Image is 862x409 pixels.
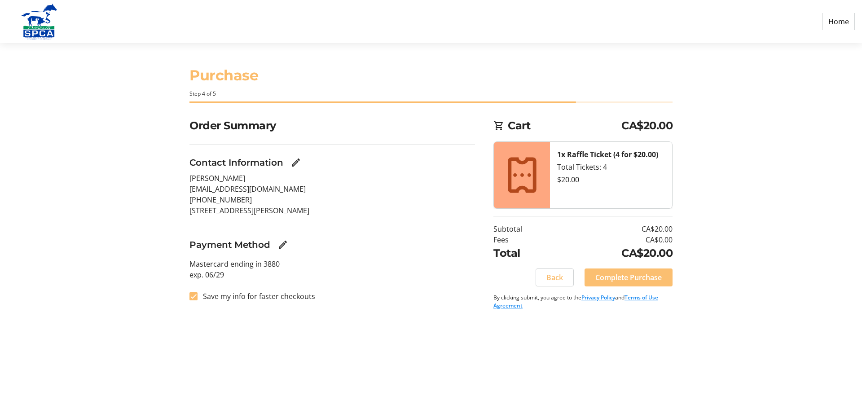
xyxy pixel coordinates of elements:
[558,234,673,245] td: CA$0.00
[287,154,305,172] button: Edit Contact Information
[557,174,665,185] div: $20.00
[189,205,475,216] p: [STREET_ADDRESS][PERSON_NAME]
[493,294,658,309] a: Terms of Use Agreement
[546,272,563,283] span: Back
[189,194,475,205] p: [PHONE_NUMBER]
[274,236,292,254] button: Edit Payment Method
[493,245,558,261] td: Total
[536,268,574,286] button: Back
[189,184,475,194] p: [EMAIL_ADDRESS][DOMAIN_NAME]
[189,65,673,86] h1: Purchase
[493,224,558,234] td: Subtotal
[189,90,673,98] div: Step 4 of 5
[189,238,270,251] h3: Payment Method
[585,268,673,286] button: Complete Purchase
[508,118,621,134] span: Cart
[493,294,673,310] p: By clicking submit, you agree to the and
[7,4,71,40] img: Alberta SPCA's Logo
[493,234,558,245] td: Fees
[198,291,315,302] label: Save my info for faster checkouts
[595,272,662,283] span: Complete Purchase
[189,173,475,184] p: [PERSON_NAME]
[558,245,673,261] td: CA$20.00
[581,294,615,301] a: Privacy Policy
[822,13,855,30] a: Home
[558,224,673,234] td: CA$20.00
[557,162,665,172] div: Total Tickets: 4
[189,156,283,169] h3: Contact Information
[557,150,658,159] strong: 1x Raffle Ticket (4 for $20.00)
[621,118,673,134] span: CA$20.00
[189,259,475,280] p: Mastercard ending in 3880 exp. 06/29
[189,118,475,134] h2: Order Summary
